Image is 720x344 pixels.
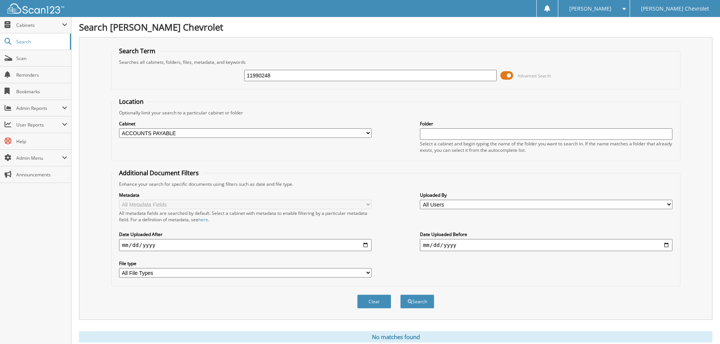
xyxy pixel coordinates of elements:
[420,140,672,153] div: Select a cabinet and begin typing the name of the folder you want to search in. If the name match...
[115,47,159,55] legend: Search Term
[115,59,676,65] div: Searches all cabinets, folders, files, metadata, and keywords
[16,171,67,178] span: Announcements
[115,110,676,116] div: Optionally limit your search to a particular cabinet or folder
[119,239,372,251] input: start
[79,21,712,33] h1: Search [PERSON_NAME] Chevrolet
[16,155,62,161] span: Admin Menu
[16,122,62,128] span: User Reports
[16,72,67,78] span: Reminders
[641,6,709,11] span: [PERSON_NAME] Chevrolet
[517,73,551,79] span: Advanced Search
[119,231,372,238] label: Date Uploaded After
[79,331,712,342] div: No matches found
[115,97,147,106] legend: Location
[420,231,672,238] label: Date Uploaded Before
[119,260,372,267] label: File type
[420,239,672,251] input: end
[198,216,208,223] a: here
[400,295,434,309] button: Search
[119,210,372,223] div: All metadata fields are searched by default. Select a cabinet with metadata to enable filtering b...
[16,138,67,145] span: Help
[115,169,203,177] legend: Additional Document Filters
[16,55,67,62] span: Scan
[16,39,66,45] span: Search
[119,192,372,198] label: Metadata
[357,295,391,309] button: Clear
[420,120,672,127] label: Folder
[16,22,62,28] span: Cabinets
[119,120,372,127] label: Cabinet
[569,6,612,11] span: [PERSON_NAME]
[16,88,67,95] span: Bookmarks
[420,192,672,198] label: Uploaded By
[115,181,676,187] div: Enhance your search for specific documents using filters such as date and file type.
[8,3,64,14] img: scan123-logo-white.svg
[16,105,62,111] span: Admin Reports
